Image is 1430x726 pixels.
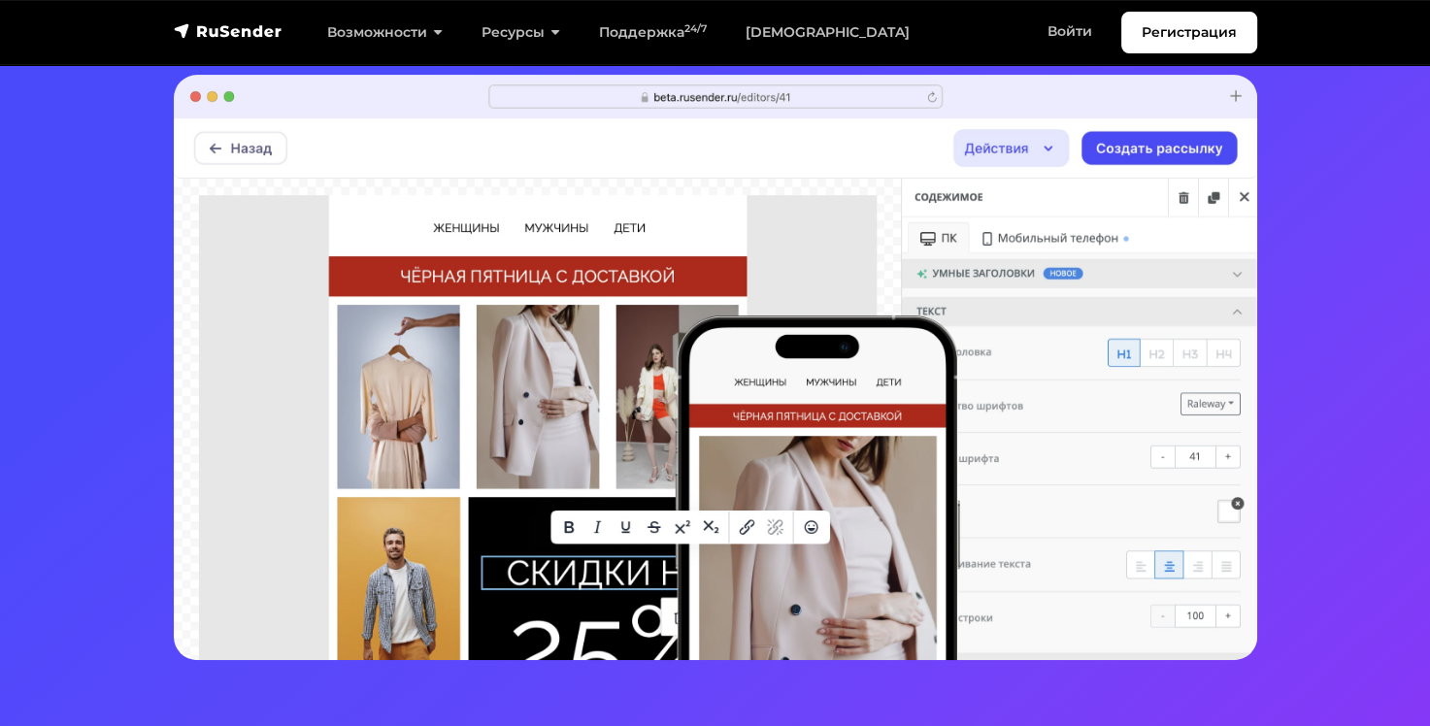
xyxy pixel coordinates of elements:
sup: 24/7 [684,22,707,35]
img: RuSender [174,21,283,41]
a: [DEMOGRAPHIC_DATA] [726,13,929,52]
a: Войти [1028,12,1112,51]
a: Поддержка24/7 [580,13,726,52]
img: hero-builder-min.jpg [174,75,1257,660]
a: Регистрация [1121,12,1257,53]
a: Ресурсы [462,13,580,52]
a: Возможности [308,13,462,52]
